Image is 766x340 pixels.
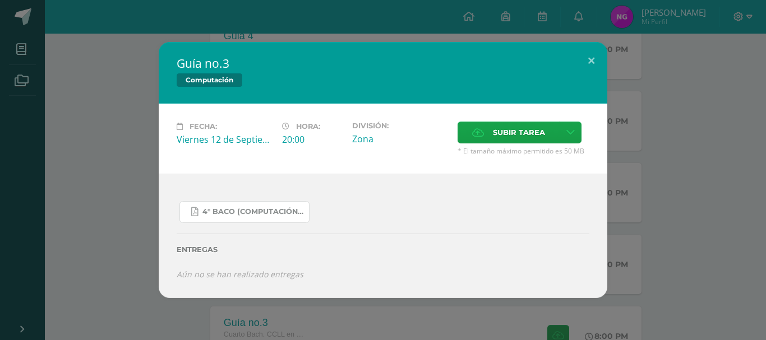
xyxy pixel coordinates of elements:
a: 4° Baco (Computación).pdf [179,201,310,223]
label: Entregas [177,245,589,254]
h2: Guía no.3 [177,55,589,71]
span: * El tamaño máximo permitido es 50 MB [458,146,589,156]
button: Close (Esc) [575,42,607,80]
div: Viernes 12 de Septiembre [177,133,273,146]
span: Computación [177,73,242,87]
span: 4° Baco (Computación).pdf [202,207,303,216]
i: Aún no se han realizado entregas [177,269,303,280]
span: Hora: [296,122,320,131]
div: Zona [352,133,449,145]
span: Subir tarea [493,122,545,143]
div: 20:00 [282,133,343,146]
label: División: [352,122,449,130]
span: Fecha: [190,122,217,131]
